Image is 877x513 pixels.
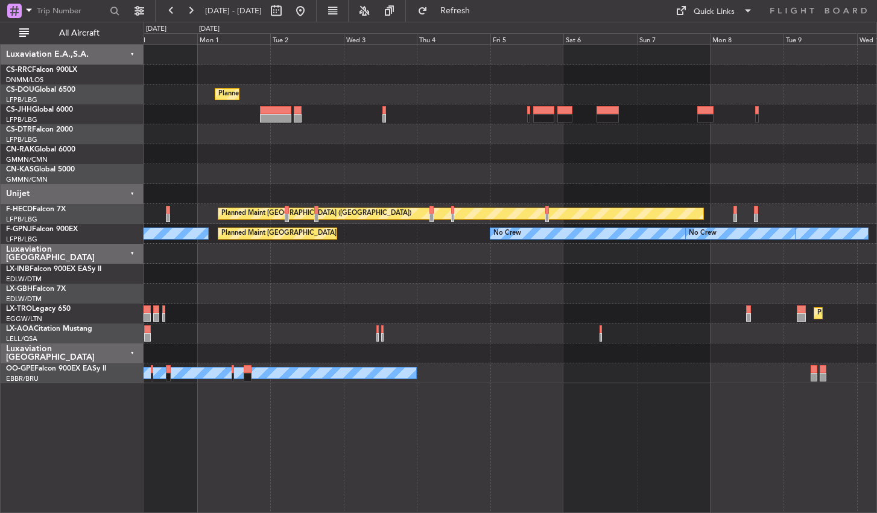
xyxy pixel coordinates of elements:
a: EBBR/BRU [6,374,39,383]
a: LFPB/LBG [6,135,37,144]
div: Mon 8 [710,33,784,44]
div: Planned Maint [GEOGRAPHIC_DATA] ([GEOGRAPHIC_DATA]) [218,85,408,103]
div: Thu 4 [417,33,490,44]
span: LX-GBH [6,285,33,293]
div: Mon 1 [197,33,271,44]
span: CS-RRC [6,66,32,74]
input: Trip Number [37,2,106,20]
a: CS-JHHGlobal 6000 [6,106,73,113]
a: CN-KASGlobal 5000 [6,166,75,173]
span: LX-INB [6,266,30,273]
a: GMMN/CMN [6,175,48,184]
div: Tue 9 [784,33,857,44]
a: LELL/QSA [6,334,37,343]
a: LX-GBHFalcon 7X [6,285,66,293]
a: GMMN/CMN [6,155,48,164]
button: Quick Links [670,1,759,21]
span: [DATE] - [DATE] [205,5,262,16]
a: LX-TROLegacy 650 [6,305,71,313]
div: Tue 2 [270,33,344,44]
a: OO-GPEFalcon 900EX EASy II [6,365,106,372]
a: LX-INBFalcon 900EX EASy II [6,266,101,273]
span: LX-TRO [6,305,32,313]
div: [DATE] [199,24,220,34]
div: Wed 3 [344,33,417,44]
span: OO-GPE [6,365,34,372]
a: LFPB/LBG [6,215,37,224]
a: CS-RRCFalcon 900LX [6,66,77,74]
a: LFPB/LBG [6,95,37,104]
div: Sun 31 [124,33,197,44]
div: Fri 5 [490,33,564,44]
span: CN-RAK [6,146,34,153]
a: LFPB/LBG [6,115,37,124]
a: EGGW/LTN [6,314,42,323]
span: LX-AOA [6,325,34,333]
span: All Aircraft [31,29,127,37]
a: DNMM/LOS [6,75,43,84]
span: F-GPNJ [6,226,32,233]
a: LX-AOACitation Mustang [6,325,92,333]
button: Refresh [412,1,484,21]
button: All Aircraft [13,24,131,43]
div: [DATE] [146,24,166,34]
span: CS-DOU [6,86,34,94]
a: LFPB/LBG [6,235,37,244]
a: CN-RAKGlobal 6000 [6,146,75,153]
a: EDLW/DTM [6,295,42,304]
span: Refresh [430,7,481,15]
span: CS-DTR [6,126,32,133]
a: EDLW/DTM [6,275,42,284]
div: Sun 7 [637,33,711,44]
a: F-HECDFalcon 7X [6,206,66,213]
div: Planned Maint [GEOGRAPHIC_DATA] ([GEOGRAPHIC_DATA]) [221,205,411,223]
a: CS-DOUGlobal 6500 [6,86,75,94]
a: CS-DTRFalcon 2000 [6,126,73,133]
span: CS-JHH [6,106,32,113]
div: No Crew [493,225,521,243]
div: No Crew [689,225,717,243]
div: Sat 6 [563,33,637,44]
span: F-HECD [6,206,33,213]
a: F-GPNJFalcon 900EX [6,226,78,233]
div: Quick Links [694,6,735,18]
span: CN-KAS [6,166,34,173]
div: Planned Maint [GEOGRAPHIC_DATA] ([GEOGRAPHIC_DATA]) [221,225,411,243]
